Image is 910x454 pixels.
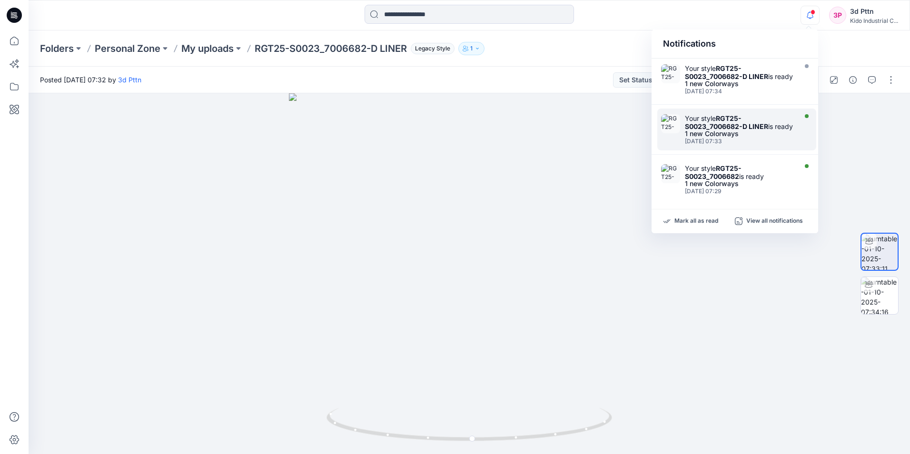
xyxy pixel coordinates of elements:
[685,180,794,187] div: 1 new Colorways
[411,43,455,54] span: Legacy Style
[661,164,680,183] img: RGT25-S0023_7006682
[850,17,898,24] div: Kido Industrial C...
[685,164,742,180] strong: RGT25-S0023_7006682
[181,42,234,55] a: My uploads
[95,42,160,55] a: Personal Zone
[685,88,794,95] div: Wednesday, October 01, 2025 07:34
[685,130,794,137] div: 1 new Colorways
[40,75,141,85] span: Posted [DATE] 07:32 by
[685,138,794,145] div: Wednesday, October 01, 2025 07:33
[652,30,818,59] div: Notifications
[685,188,794,195] div: Wednesday, October 01, 2025 07:29
[861,277,898,314] img: turntable-01-10-2025-07:34:16
[746,217,803,226] p: View all notifications
[661,64,680,83] img: RGT25-S0023_7006682-D LINER
[685,114,794,130] div: Your style is ready
[685,64,794,80] div: Your style is ready
[674,217,718,226] p: Mark all as read
[861,234,898,270] img: turntable-01-10-2025-07:33:11
[685,80,794,87] div: 1 new Colorways
[829,7,846,24] div: 3P
[845,72,861,88] button: Details
[850,6,898,17] div: 3d Pttn
[685,164,794,180] div: Your style is ready
[458,42,485,55] button: 1
[661,114,680,133] img: RGT25-S0023_7006682-D LINER
[685,114,768,130] strong: RGT25-S0023_7006682-D LINER
[118,76,141,84] a: 3d Pttn
[40,42,74,55] a: Folders
[470,43,473,54] p: 1
[407,42,455,55] button: Legacy Style
[685,64,768,80] strong: RGT25-S0023_7006682-D LINER
[255,42,407,55] p: RGT25-S0023_7006682-D LINER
